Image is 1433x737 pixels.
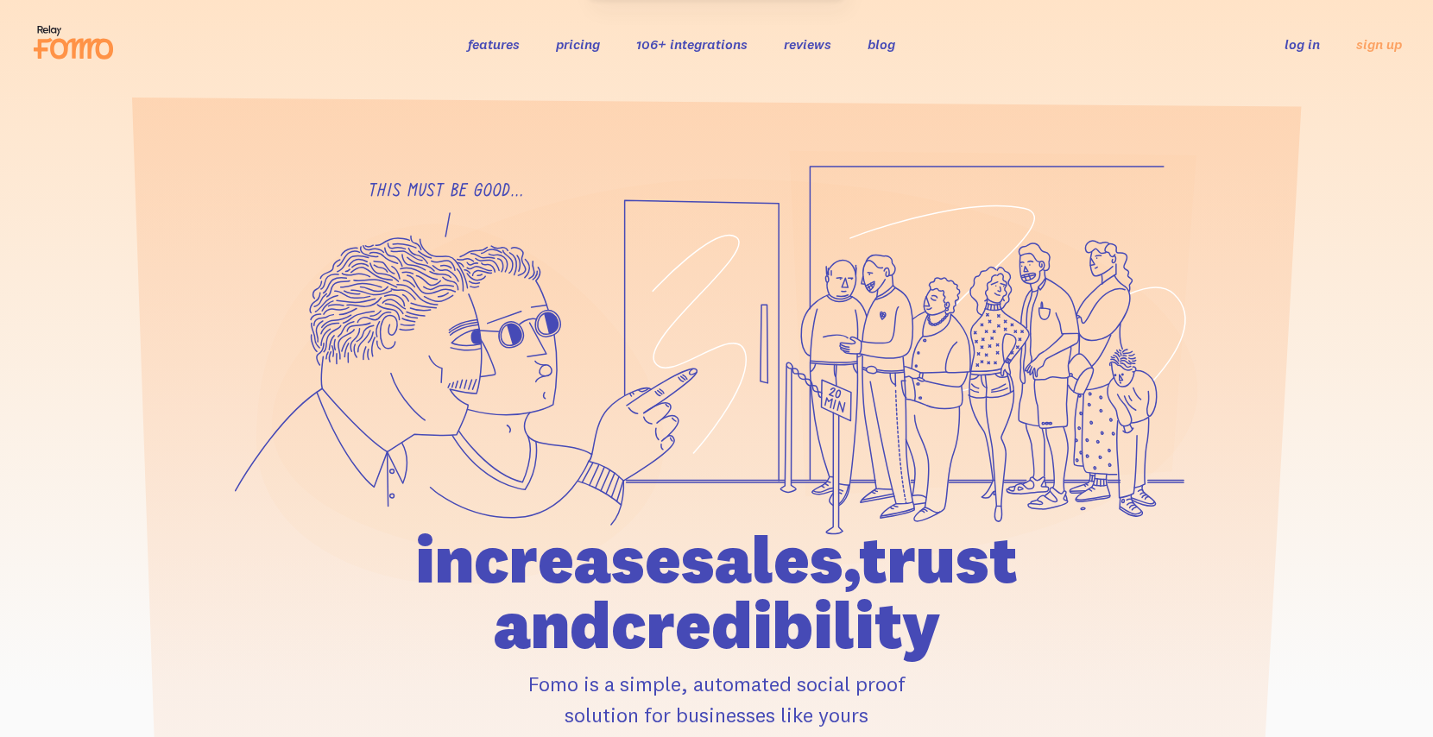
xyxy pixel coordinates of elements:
[1356,35,1402,54] a: sign up
[317,526,1116,658] h1: increase sales, trust and credibility
[784,35,831,53] a: reviews
[1285,35,1320,53] a: log in
[556,35,600,53] a: pricing
[868,35,895,53] a: blog
[468,35,520,53] a: features
[636,35,748,53] a: 106+ integrations
[317,668,1116,730] p: Fomo is a simple, automated social proof solution for businesses like yours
